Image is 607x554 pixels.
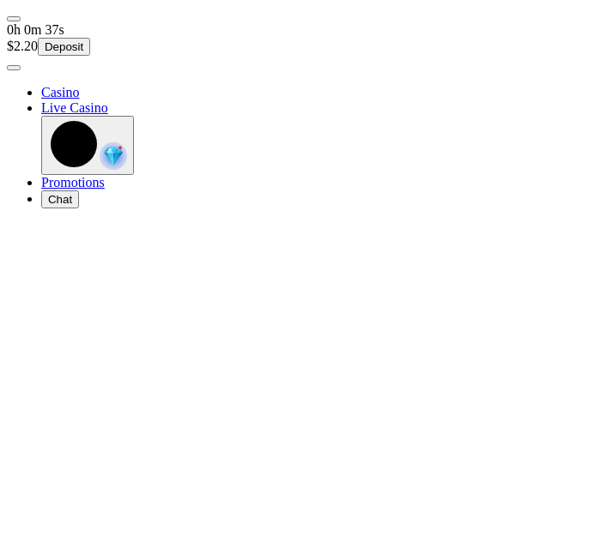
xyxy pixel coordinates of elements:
span: Chat [48,193,72,206]
span: Promotions [41,175,105,190]
button: reward-icon [41,116,134,175]
a: diamond iconCasino [41,85,79,99]
img: reward-icon [100,142,127,170]
a: poker-chip iconLive Casino [41,100,108,115]
button: headphones iconChat [41,190,79,208]
span: Deposit [45,40,83,53]
button: Deposit [38,38,90,56]
span: user session time [7,22,64,37]
span: Casino [41,85,79,99]
a: gift-inverted iconPromotions [41,175,105,190]
button: menu [7,65,21,70]
span: $2.20 [7,39,38,53]
span: Live Casino [41,100,108,115]
button: menu [7,16,21,21]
